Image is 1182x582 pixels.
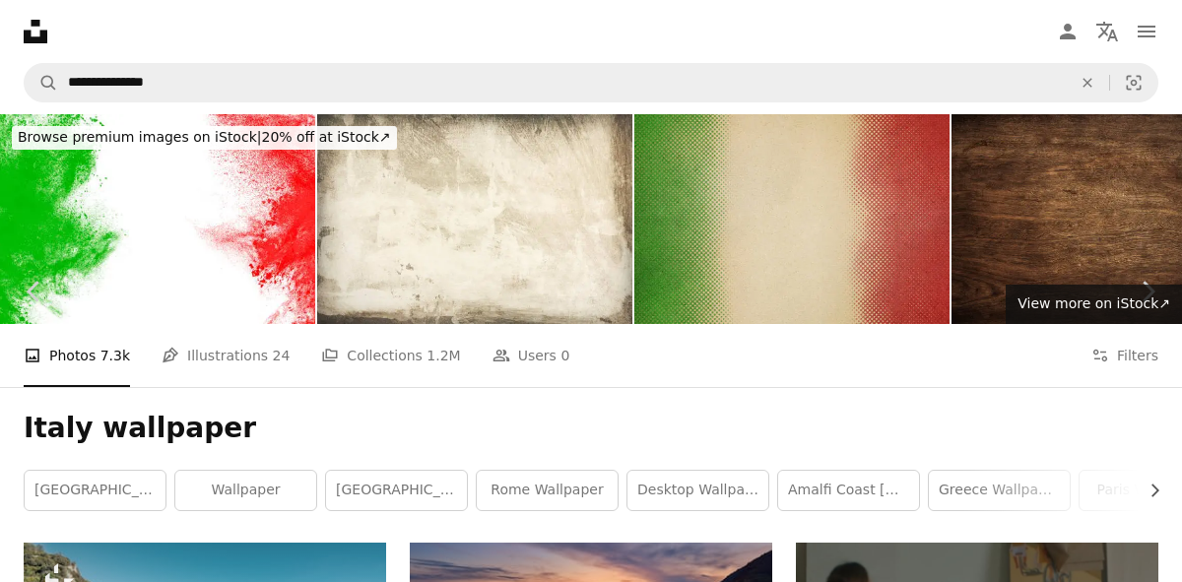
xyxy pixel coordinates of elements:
a: wallpaper [175,471,316,510]
button: Menu [1127,12,1166,51]
button: Filters [1091,324,1158,387]
a: Users 0 [492,324,570,387]
button: Clear [1066,64,1109,101]
img: paper with green and red halftone [634,114,950,324]
h1: Italy wallpaper [24,411,1158,446]
button: Language [1087,12,1127,51]
button: Visual search [1110,64,1157,101]
button: Search Unsplash [25,64,58,101]
a: Next [1113,197,1182,386]
img: Close-up of aged paper, texture background [317,114,632,324]
a: [GEOGRAPHIC_DATA] [25,471,165,510]
a: Collections 1.2M [321,324,460,387]
a: Home — Unsplash [24,20,47,43]
a: Log in / Sign up [1048,12,1087,51]
span: 24 [273,345,291,366]
a: desktop wallpaper [627,471,768,510]
span: 0 [560,345,569,366]
a: Illustrations 24 [162,324,290,387]
span: 1.2M [427,345,460,366]
a: greece wallpaper [929,471,1070,510]
span: 20% off at iStock ↗ [18,129,391,145]
a: amalfi coast [GEOGRAPHIC_DATA] [778,471,919,510]
form: Find visuals sitewide [24,63,1158,102]
a: [GEOGRAPHIC_DATA] [326,471,467,510]
a: View more on iStock↗ [1006,285,1182,324]
a: rome wallpaper [477,471,618,510]
button: scroll list to the right [1137,471,1158,510]
span: Browse premium images on iStock | [18,129,261,145]
span: View more on iStock ↗ [1018,295,1170,311]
